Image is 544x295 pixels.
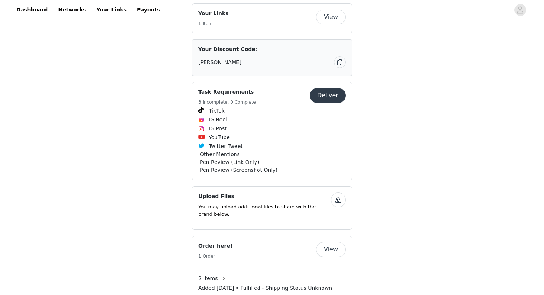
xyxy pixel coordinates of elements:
h5: 1 Order [198,253,232,259]
span: IG Reel [209,116,227,124]
a: Payouts [132,1,165,18]
button: View [316,242,346,257]
p: You may upload additional files to share with the brand below. [198,203,331,218]
button: Deliver [310,88,346,103]
h4: Upload Files [198,192,331,200]
span: Pen Review (Link Only) [200,158,259,166]
a: Networks [54,1,90,18]
span: Other Mentions [200,151,240,158]
span: [PERSON_NAME] [198,58,241,66]
img: Instagram Icon [198,126,204,132]
span: YouTube [209,134,230,141]
span: TikTok [209,107,225,115]
h5: 3 Incomplete, 0 Complete [198,99,256,105]
span: IG Post [209,125,227,133]
h4: Your Links [198,10,229,17]
span: Twitter Tweet [209,143,243,150]
h4: Task Requirements [198,88,256,96]
h4: Order here! [198,242,232,250]
img: Instagram Reels Icon [198,117,204,123]
button: View [316,10,346,24]
a: Dashboard [12,1,52,18]
span: Your Discount Code: [198,46,257,53]
div: avatar [517,4,524,16]
span: Pen Review (Screenshot Only) [200,166,278,174]
a: Your Links [92,1,131,18]
h5: 1 Item [198,20,229,27]
span: Added [DATE] • Fulfilled - Shipping Status Unknown [198,284,332,292]
span: 2 Items [198,275,218,282]
div: Task Requirements [192,82,352,180]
